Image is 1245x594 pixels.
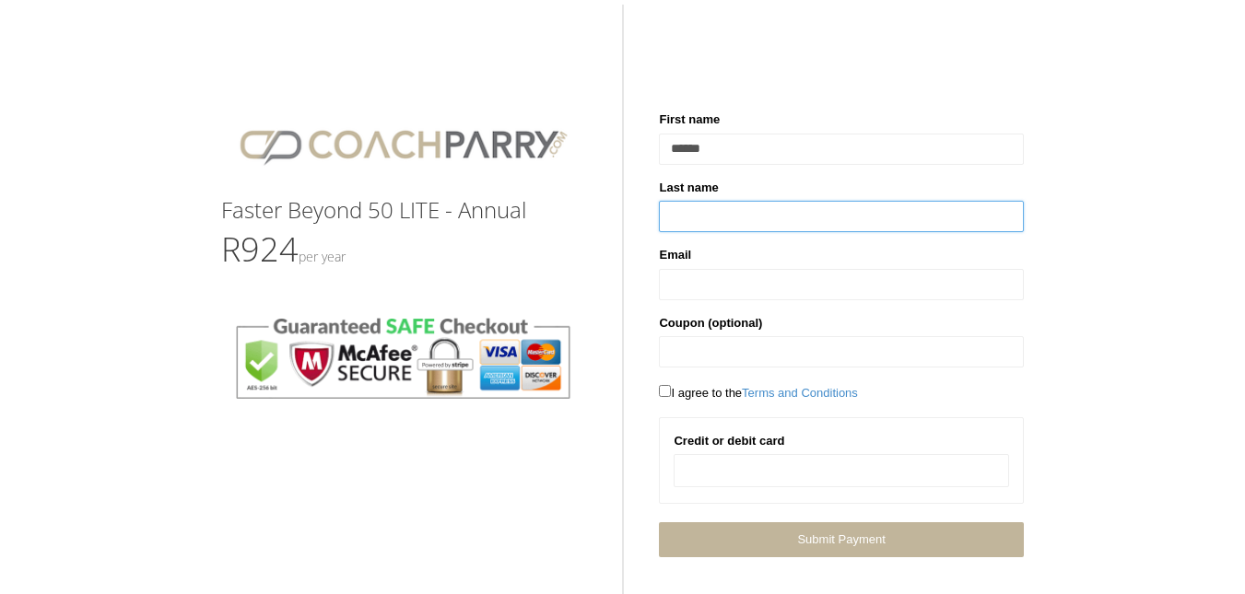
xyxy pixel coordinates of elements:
[659,111,720,129] label: First name
[659,314,762,332] label: Coupon (optional)
[742,386,858,400] a: Terms and Conditions
[299,248,346,265] small: Per Year
[659,522,1023,556] a: Submit Payment
[659,386,857,400] span: I agree to the
[221,111,585,180] img: CPlogo.png
[221,198,585,222] h3: Faster Beyond 50 LITE - Annual
[221,227,346,272] span: R924
[686,463,996,479] iframe: Secure card payment input frame
[797,532,885,546] span: Submit Payment
[659,179,718,197] label: Last name
[674,432,784,450] label: Credit or debit card
[659,246,691,264] label: Email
